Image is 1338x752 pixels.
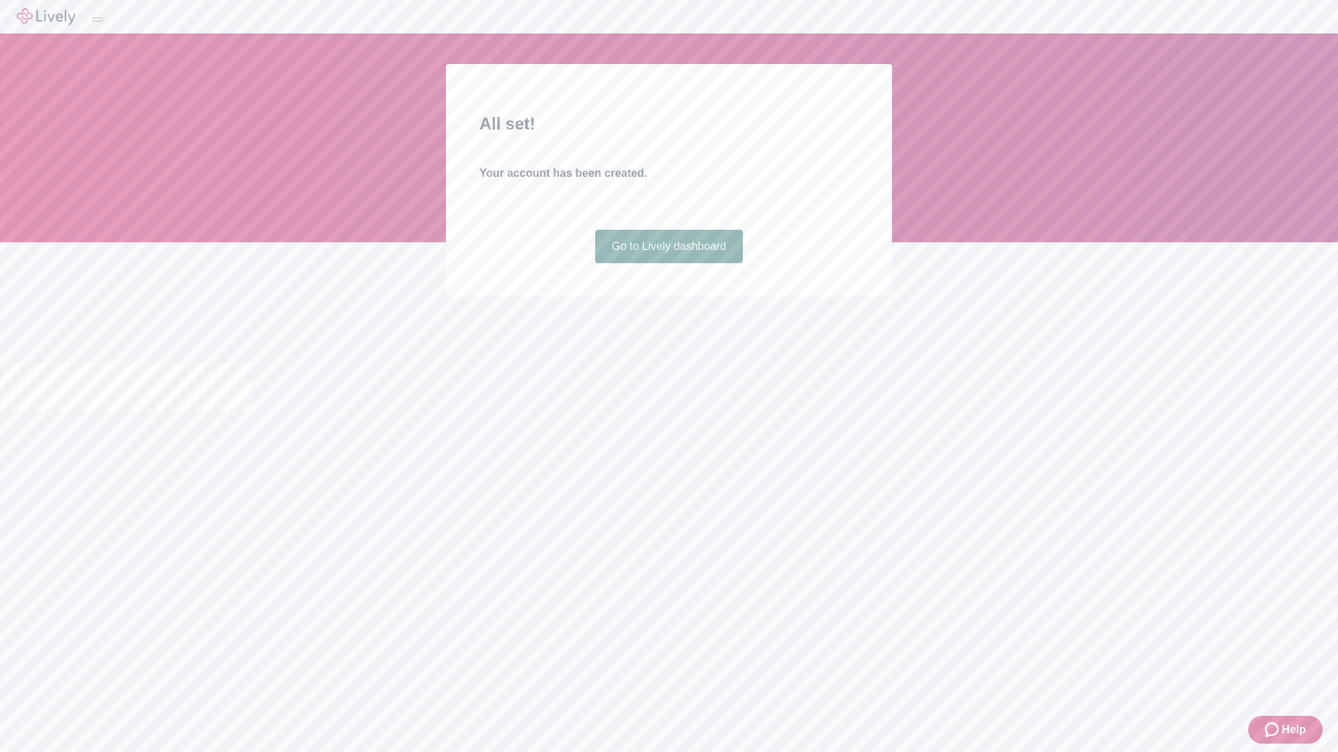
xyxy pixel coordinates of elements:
[595,230,744,263] a: Go to Lively dashboard
[1282,721,1306,738] span: Help
[17,8,75,25] img: Lively
[1265,721,1282,738] svg: Zendesk support icon
[92,17,103,22] button: Log out
[479,111,859,136] h2: All set!
[479,165,859,182] h4: Your account has been created.
[1248,716,1323,744] button: Zendesk support iconHelp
